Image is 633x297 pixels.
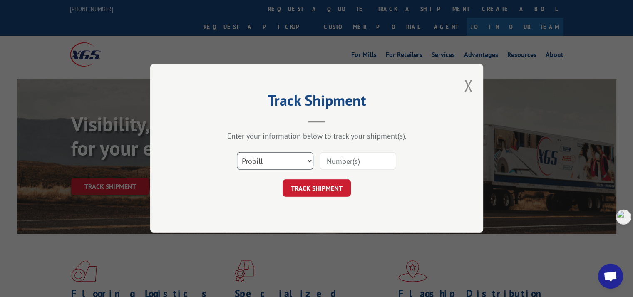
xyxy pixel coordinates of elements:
button: Close modal [464,74,473,97]
a: Open chat [598,264,623,289]
div: Enter your information below to track your shipment(s). [192,131,442,141]
input: Number(s) [320,153,396,170]
h2: Track Shipment [192,94,442,110]
button: TRACK SHIPMENT [283,180,351,197]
